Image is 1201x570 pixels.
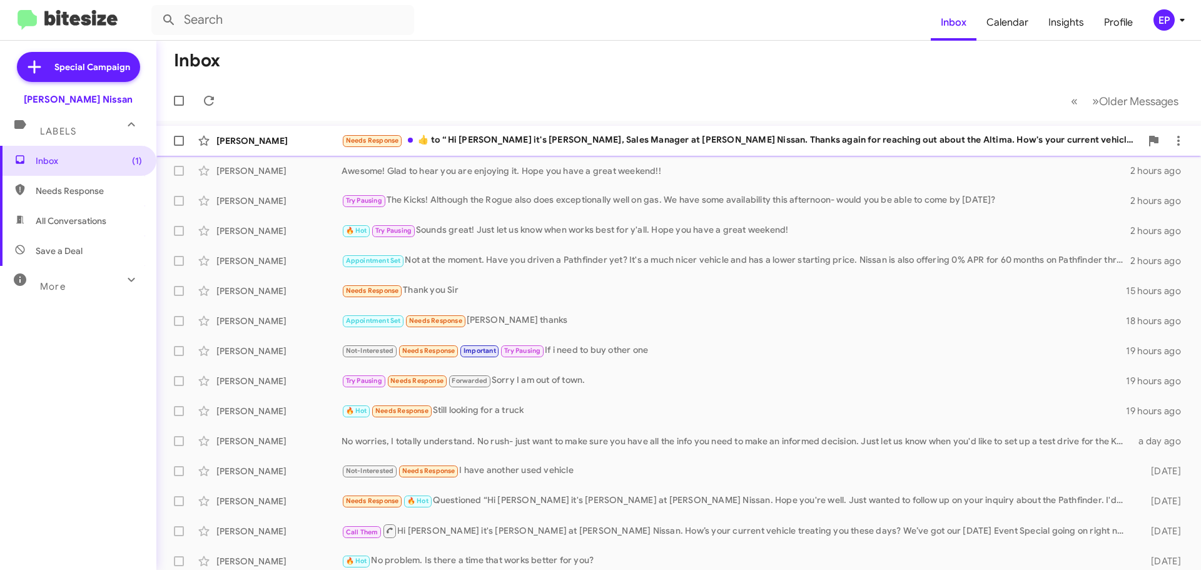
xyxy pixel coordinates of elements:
[216,525,342,537] div: [PERSON_NAME]
[132,155,142,167] span: (1)
[1085,88,1186,114] button: Next
[216,225,342,237] div: [PERSON_NAME]
[216,345,342,357] div: [PERSON_NAME]
[1126,345,1191,357] div: 19 hours ago
[346,528,378,536] span: Call Them
[216,375,342,387] div: [PERSON_NAME]
[1130,225,1191,237] div: 2 hours ago
[346,497,399,505] span: Needs Response
[342,523,1131,539] div: Hi [PERSON_NAME] it's [PERSON_NAME] at [PERSON_NAME] Nissan. How’s your current vehicle treating ...
[1126,405,1191,417] div: 19 hours ago
[36,245,83,257] span: Save a Deal
[1099,94,1178,108] span: Older Messages
[409,317,462,325] span: Needs Response
[216,165,342,177] div: [PERSON_NAME]
[1126,375,1191,387] div: 19 hours ago
[342,464,1131,478] div: I have another used vehicle
[346,377,382,385] span: Try Pausing
[54,61,130,73] span: Special Campaign
[346,226,367,235] span: 🔥 Hot
[1071,93,1078,109] span: «
[216,465,342,477] div: [PERSON_NAME]
[342,283,1126,298] div: Thank you Sir
[1131,525,1191,537] div: [DATE]
[36,185,142,197] span: Needs Response
[931,4,976,41] a: Inbox
[342,374,1126,388] div: Sorry I am out of town.
[216,435,342,447] div: [PERSON_NAME]
[342,133,1141,148] div: ​👍​ to “ Hi [PERSON_NAME] it's [PERSON_NAME], Sales Manager at [PERSON_NAME] Nissan. Thanks again...
[216,405,342,417] div: [PERSON_NAME]
[1153,9,1175,31] div: EP
[402,467,455,475] span: Needs Response
[1126,315,1191,327] div: 18 hours ago
[375,407,428,415] span: Needs Response
[1130,255,1191,267] div: 2 hours ago
[342,223,1130,238] div: Sounds great! Just let us know when works best for y'all. Hope you have a great weekend!
[216,255,342,267] div: [PERSON_NAME]
[342,494,1131,508] div: Questioned “Hi [PERSON_NAME] it's [PERSON_NAME] at [PERSON_NAME] Nissan. Hope you're well. Just w...
[342,554,1131,568] div: No problem. Is there a time that works better for you?
[346,317,401,325] span: Appointment Set
[346,196,382,205] span: Try Pausing
[342,165,1130,177] div: Awesome! Glad to hear you are enjoying it. Hope you have a great weekend!!
[342,344,1126,358] div: If i need to buy other one
[402,347,455,355] span: Needs Response
[346,347,394,355] span: Not-Interested
[216,135,342,147] div: [PERSON_NAME]
[342,313,1126,328] div: [PERSON_NAME] thanks
[342,253,1130,268] div: Not at the moment. Have you driven a Pathfinder yet? It's a much nicer vehicle and has a lower st...
[346,257,401,265] span: Appointment Set
[1143,9,1187,31] button: EP
[346,407,367,415] span: 🔥 Hot
[24,93,133,106] div: [PERSON_NAME] Nissan
[390,377,443,385] span: Needs Response
[1131,495,1191,507] div: [DATE]
[40,126,76,137] span: Labels
[1063,88,1085,114] button: Previous
[407,497,428,505] span: 🔥 Hot
[216,495,342,507] div: [PERSON_NAME]
[342,435,1131,447] div: No worries, I totally understand. No rush- just want to make sure you have all the info you need ...
[1038,4,1094,41] a: Insights
[449,375,490,387] span: Forwarded
[1130,165,1191,177] div: 2 hours ago
[1130,195,1191,207] div: 2 hours ago
[36,155,142,167] span: Inbox
[216,315,342,327] div: [PERSON_NAME]
[216,285,342,297] div: [PERSON_NAME]
[1092,93,1099,109] span: »
[346,557,367,565] span: 🔥 Hot
[342,193,1130,208] div: The Kicks! Although the Rogue also does exceptionally well on gas. We have some availability this...
[1131,555,1191,567] div: [DATE]
[464,347,496,355] span: Important
[1094,4,1143,41] a: Profile
[17,52,140,82] a: Special Campaign
[1126,285,1191,297] div: 15 hours ago
[216,195,342,207] div: [PERSON_NAME]
[151,5,414,35] input: Search
[346,287,399,295] span: Needs Response
[1064,88,1186,114] nav: Page navigation example
[346,467,394,475] span: Not-Interested
[375,226,412,235] span: Try Pausing
[216,555,342,567] div: [PERSON_NAME]
[36,215,106,227] span: All Conversations
[1131,465,1191,477] div: [DATE]
[976,4,1038,41] a: Calendar
[40,281,66,292] span: More
[346,136,399,145] span: Needs Response
[504,347,540,355] span: Try Pausing
[174,51,220,71] h1: Inbox
[1131,435,1191,447] div: a day ago
[342,404,1126,418] div: Still looking for a truck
